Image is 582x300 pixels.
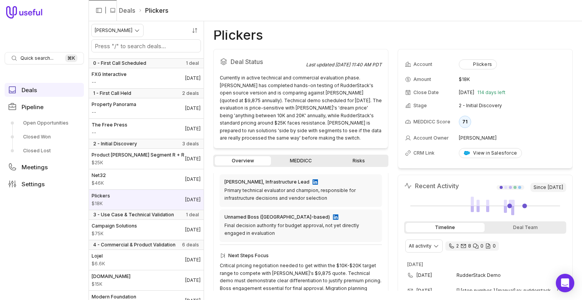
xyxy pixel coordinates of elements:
[5,177,84,191] a: Settings
[413,135,449,141] span: Account Owner
[89,149,204,169] a: Product [PERSON_NAME] Segment R + R$25K[DATE]
[138,6,168,15] li: Plickers
[5,145,84,157] a: Closed Lost
[313,179,318,185] img: LinkedIn
[92,71,127,78] span: FXG Interactive
[548,184,563,190] time: [DATE]
[406,223,485,232] div: Timeline
[93,90,131,96] span: 1 - First Call Held
[457,272,554,278] span: RudderStack Demo
[306,62,382,68] div: Last updated
[556,274,574,292] div: Open Intercom Messenger
[457,288,555,294] span: [] [step number: ] [manual] re: rudderstack recap + next steps
[185,176,201,182] time: Deal Close Date
[185,277,201,283] time: Deal Close Date
[464,61,492,67] div: Plickers
[413,119,450,125] span: MEDDICC Score
[459,148,522,158] a: View in Salesforce
[20,55,54,61] span: Quick search...
[92,281,130,287] span: Amount
[213,30,263,40] h1: Plickers
[22,164,48,170] span: Meetings
[5,117,84,157] div: Pipeline submenu
[459,73,565,86] td: $18K
[185,257,201,263] time: Deal Close Date
[92,130,127,136] span: Amount
[22,87,37,93] span: Deals
[92,79,127,85] span: Amount
[89,169,204,189] a: Net32$46K[DATE]
[407,261,423,267] time: [DATE]
[65,54,77,62] kbd: ⌘ K
[413,150,435,156] span: CRM Link
[185,227,201,233] time: Deal Close Date
[530,183,566,192] span: Since
[459,59,497,69] button: Plickers
[5,83,84,97] a: Deals
[89,270,204,290] a: [DOMAIN_NAME]$15K[DATE]
[22,181,45,187] span: Settings
[459,132,565,144] td: [PERSON_NAME]
[224,187,377,202] div: Primary technical evaluator and champion, responsible for infrastructure decisions and vendor sel...
[93,141,137,147] span: 2 - Initial Discovery
[5,160,84,174] a: Meetings
[92,101,136,108] span: Property Panorama
[413,103,427,109] span: Stage
[93,5,105,16] button: Collapse sidebar
[89,68,204,88] a: FXG Interactive--[DATE]
[92,160,184,166] span: Amount
[224,222,377,237] div: Final decision authority for budget approval, not yet directly engaged in evaluation
[416,288,432,294] time: [DATE]
[92,201,110,207] span: Amount
[220,251,382,260] div: Next Steps Focus
[89,190,204,210] a: Plickers$18K[DATE]
[105,6,107,15] span: |
[92,40,201,52] input: Search deals by name
[89,21,204,300] nav: Deals
[182,90,199,96] span: 2 deals
[185,75,201,81] time: Deal Close Date
[22,104,43,110] span: Pipeline
[486,223,565,232] div: Deal Team
[92,273,130,280] span: [DOMAIN_NAME]
[477,89,505,96] span: 114 days left
[92,172,106,179] span: Net32
[464,150,517,156] div: View in Salesforce
[92,152,184,158] span: Product [PERSON_NAME] Segment R + R
[335,62,382,67] time: [DATE] 11:40 AM PDT
[182,242,199,248] span: 6 deals
[92,223,137,229] span: Campaign Solutions
[5,131,84,143] a: Closed Won
[215,156,271,165] a: Overview
[404,181,459,190] h2: Recent Activity
[220,56,306,68] h2: Deal Status
[92,261,105,267] span: Amount
[413,61,432,67] span: Account
[119,6,135,15] a: Deals
[93,212,174,218] span: 3 - Use Case & Technical Validation
[459,99,565,112] td: 2 - Initial Discovery
[224,214,330,220] div: Unnamed Boss ([GEOGRAPHIC_DATA]-based)
[89,220,204,240] a: Campaign Solutions$75K[DATE]
[5,117,84,129] a: Open Opportunities
[5,100,84,114] a: Pipeline
[93,60,146,66] span: 0 - First Call Scheduled
[186,212,199,218] span: 1 deal
[93,242,176,248] span: 4 - Commercial & Product Validation
[92,193,110,199] span: Plickers
[273,156,329,165] a: MEDDICC
[331,156,387,165] a: Risks
[333,214,338,220] img: LinkedIn
[459,116,471,128] div: 71
[89,98,204,118] a: Property Panorama--[DATE]
[445,241,499,251] div: 2 calls and 8 email threads
[220,74,382,142] div: Currently in active technical and commercial evaluation phase. [PERSON_NAME] has completed hands-...
[186,60,199,66] span: 1 deal
[413,89,439,96] span: Close Date
[189,25,201,36] button: Sort by
[92,253,105,259] span: Lojel
[224,179,309,185] div: [PERSON_NAME], Infrastructure Lead
[185,126,201,132] time: Deal Close Date
[185,197,201,203] time: Deal Close Date
[89,250,204,270] a: Lojel$6.6K[DATE]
